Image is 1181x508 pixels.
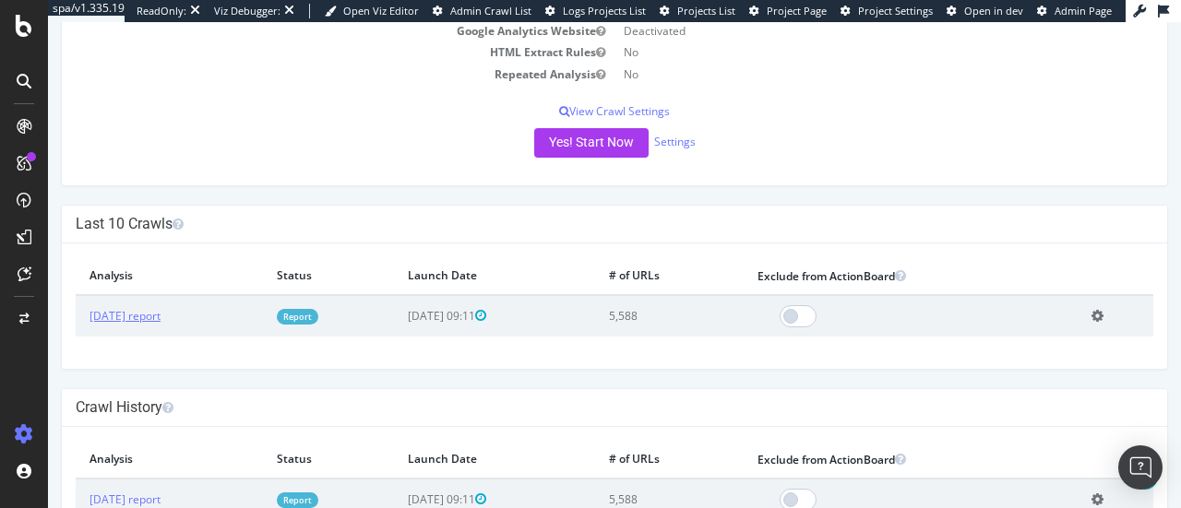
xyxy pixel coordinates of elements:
[1037,4,1112,18] a: Admin Page
[343,4,419,18] span: Open Viz Editor
[137,4,186,18] div: ReadOnly:
[28,419,215,456] th: Analysis
[545,4,646,18] a: Logs Projects List
[433,4,531,18] a: Admin Crawl List
[28,19,567,41] td: HTML Extract Rules
[325,4,419,18] a: Open Viz Editor
[28,41,567,63] td: Repeated Analysis
[547,419,696,456] th: # of URLs
[547,456,696,498] td: 5,588
[28,81,1105,97] p: View Crawl Settings
[858,4,933,18] span: Project Settings
[696,419,1030,456] th: Exclude from ActionBoard
[563,4,646,18] span: Logs Projects List
[567,19,1105,41] td: No
[677,4,735,18] span: Projects List
[696,235,1030,273] th: Exclude from ActionBoard
[486,106,601,136] button: Yes! Start Now
[1118,445,1163,490] div: Open Intercom Messenger
[229,470,270,486] a: Report
[214,4,280,18] div: Viz Debugger:
[215,419,346,456] th: Status
[360,286,438,301] span: [DATE] 09:11
[215,235,346,273] th: Status
[749,4,827,18] a: Project Page
[360,469,438,485] span: [DATE] 09:11
[547,235,696,273] th: # of URLs
[346,235,547,273] th: Launch Date
[229,287,270,302] a: Report
[547,273,696,314] td: 5,588
[947,4,1023,18] a: Open in dev
[28,193,1105,211] h4: Last 10 Crawls
[767,4,827,18] span: Project Page
[841,4,933,18] a: Project Settings
[450,4,531,18] span: Admin Crawl List
[346,419,547,456] th: Launch Date
[28,376,1105,395] h4: Crawl History
[42,469,113,485] a: [DATE] report
[660,4,735,18] a: Projects List
[964,4,1023,18] span: Open in dev
[606,112,648,127] a: Settings
[28,235,215,273] th: Analysis
[1055,4,1112,18] span: Admin Page
[567,41,1105,63] td: No
[42,286,113,301] a: [DATE] report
